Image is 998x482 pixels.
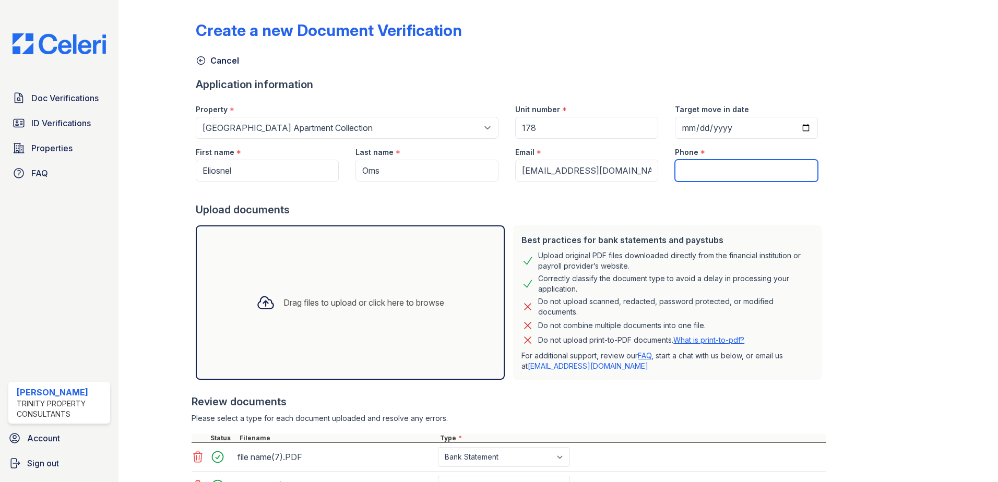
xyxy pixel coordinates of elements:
div: Create a new Document Verification [196,21,462,40]
a: Sign out [4,453,114,474]
div: Please select a type for each document uploaded and resolve any errors. [192,413,826,424]
div: Type [438,434,826,442]
div: Application information [196,77,826,92]
label: Last name [355,147,394,158]
div: Do not combine multiple documents into one file. [538,319,706,332]
span: ID Verifications [31,117,91,129]
div: Best practices for bank statements and paystubs [521,234,814,246]
p: For additional support, review our , start a chat with us below, or email us at [521,351,814,371]
span: Doc Verifications [31,92,99,104]
a: Doc Verifications [8,88,110,109]
div: file name(7).PDF [237,449,434,465]
label: Target move in date [675,104,749,115]
label: Phone [675,147,698,158]
a: What is print-to-pdf? [673,335,744,344]
div: Do not upload scanned, redacted, password protected, or modified documents. [538,296,814,317]
label: First name [196,147,234,158]
div: Status [208,434,237,442]
a: Account [4,428,114,449]
a: ID Verifications [8,113,110,134]
a: Cancel [196,54,239,67]
div: Review documents [192,394,826,409]
div: Upload documents [196,202,826,217]
div: Filename [237,434,438,442]
div: Trinity Property Consultants [17,399,106,419]
span: FAQ [31,167,48,179]
span: Account [27,432,60,444]
span: Sign out [27,457,59,469]
p: Do not upload print-to-PDF documents. [538,335,744,345]
span: Properties [31,142,73,154]
label: Email [515,147,534,158]
a: [EMAIL_ADDRESS][DOMAIN_NAME] [528,362,648,370]
div: Correctly classify the document type to avoid a delay in processing your application. [538,273,814,294]
img: CE_Logo_Blue-a8612792a0a2168367f1c8372b55b34899dd931a85d93a1a3d3e32e68fde9ad4.png [4,33,114,54]
a: FAQ [638,351,651,360]
div: [PERSON_NAME] [17,386,106,399]
div: Upload original PDF files downloaded directly from the financial institution or payroll provider’... [538,250,814,271]
a: FAQ [8,163,110,184]
div: Drag files to upload or click here to browse [283,296,444,309]
label: Property [196,104,228,115]
label: Unit number [515,104,560,115]
a: Properties [8,138,110,159]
